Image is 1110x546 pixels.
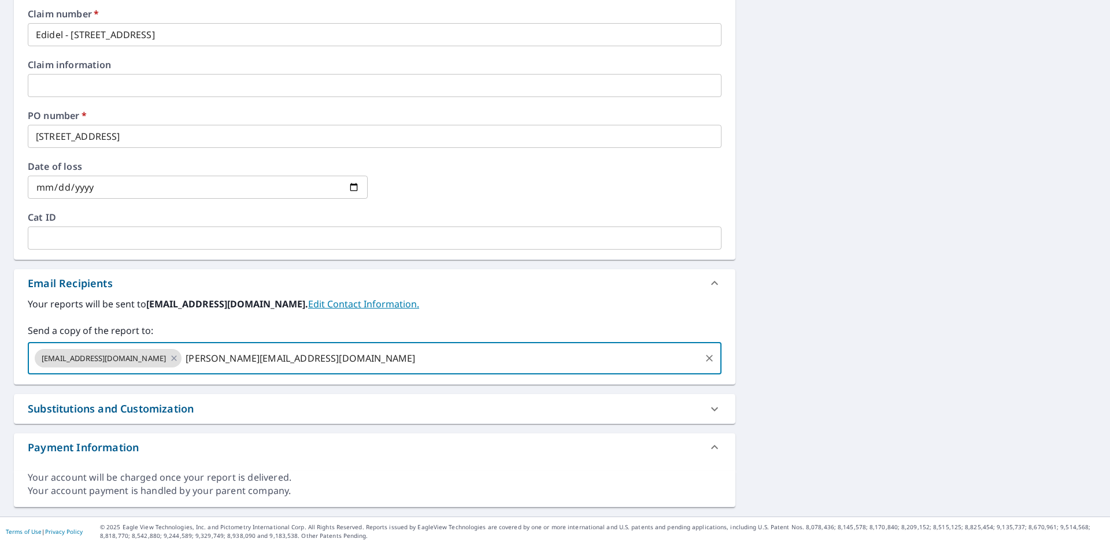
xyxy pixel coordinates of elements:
[6,528,42,536] a: Terms of Use
[28,484,721,497] div: Your account payment is handled by your parent company.
[28,401,194,417] div: Substitutions and Customization
[28,471,721,484] div: Your account will be charged once your report is delivered.
[28,324,721,337] label: Send a copy of the report to:
[28,162,368,171] label: Date of loss
[28,276,113,291] div: Email Recipients
[28,440,139,455] div: Payment Information
[100,523,1104,540] p: © 2025 Eagle View Technologies, Inc. and Pictometry International Corp. All Rights Reserved. Repo...
[28,111,721,120] label: PO number
[6,528,83,535] p: |
[146,298,308,310] b: [EMAIL_ADDRESS][DOMAIN_NAME].
[28,297,721,311] label: Your reports will be sent to
[14,433,735,461] div: Payment Information
[28,9,721,18] label: Claim number
[45,528,83,536] a: Privacy Policy
[28,213,721,222] label: Cat ID
[35,349,182,367] div: [EMAIL_ADDRESS][DOMAIN_NAME]
[14,394,735,424] div: Substitutions and Customization
[14,269,735,297] div: Email Recipients
[308,298,419,310] a: EditContactInfo
[35,353,173,364] span: [EMAIL_ADDRESS][DOMAIN_NAME]
[28,60,721,69] label: Claim information
[701,350,717,366] button: Clear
